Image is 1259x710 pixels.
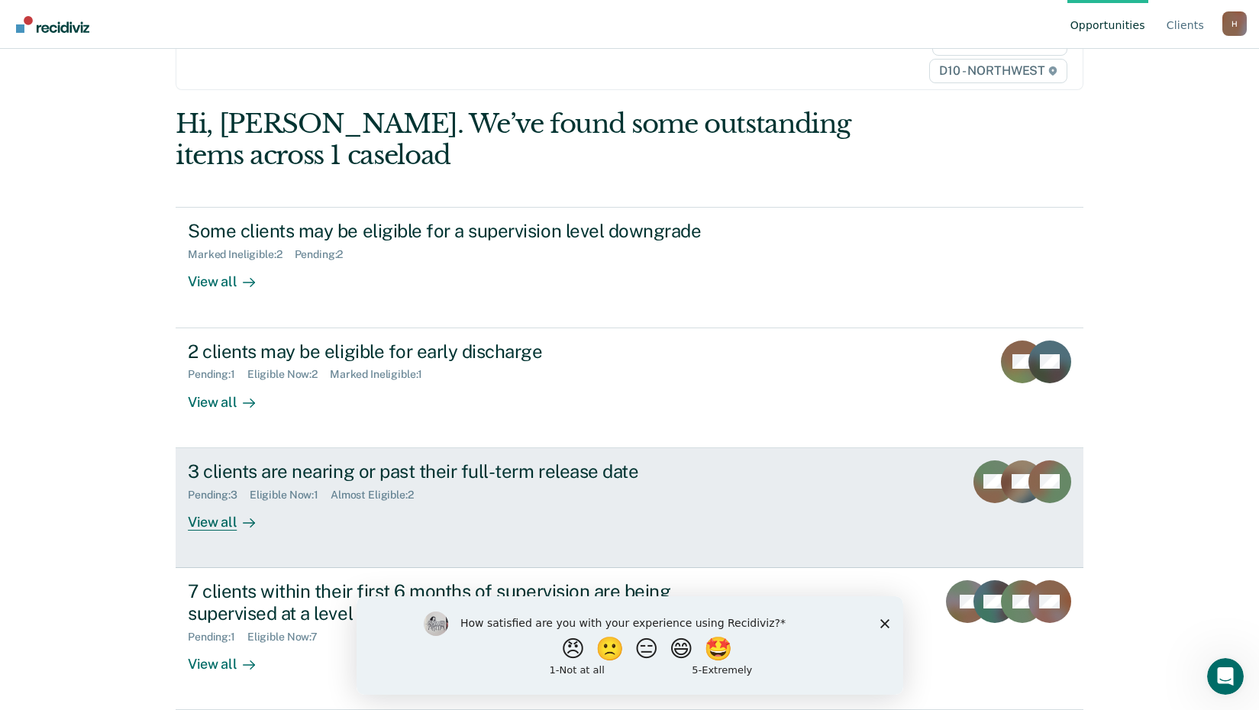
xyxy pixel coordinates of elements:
div: View all [188,381,273,411]
div: 3 clients are nearing or past their full-term release date [188,460,724,482]
a: Some clients may be eligible for a supervision level downgradeMarked Ineligible:2Pending:2View all [176,207,1083,328]
div: View all [188,501,273,531]
span: D10 - NORTHWEST [929,59,1067,83]
div: Hi, [PERSON_NAME]. We’ve found some outstanding items across 1 caseload [176,108,902,171]
div: 2 clients may be eligible for early discharge [188,340,724,363]
a: 2 clients may be eligible for early dischargePending:1Eligible Now:2Marked Ineligible:1View all [176,328,1083,448]
div: Pending : 1 [188,631,247,644]
iframe: Survey by Kim from Recidiviz [357,596,903,695]
div: Pending : 2 [295,248,356,261]
div: 7 clients within their first 6 months of supervision are being supervised at a level that does no... [188,580,724,624]
div: Eligible Now : 2 [247,368,330,381]
div: Pending : 1 [188,368,247,381]
button: Profile dropdown button [1222,11,1247,36]
div: Some clients may be eligible for a supervision level downgrade [188,220,724,242]
iframe: Intercom live chat [1207,658,1244,695]
div: Eligible Now : 1 [250,489,331,502]
img: Recidiviz [16,16,89,33]
a: 3 clients are nearing or past their full-term release datePending:3Eligible Now:1Almost Eligible:... [176,448,1083,568]
div: View all [188,261,273,291]
div: View all [188,643,273,673]
div: Pending : 3 [188,489,250,502]
div: Marked Ineligible : 2 [188,248,294,261]
a: 7 clients within their first 6 months of supervision are being supervised at a level that does no... [176,568,1083,710]
div: Eligible Now : 7 [247,631,330,644]
div: H [1222,11,1247,36]
div: Marked Ineligible : 1 [330,368,434,381]
div: Almost Eligible : 2 [331,489,426,502]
